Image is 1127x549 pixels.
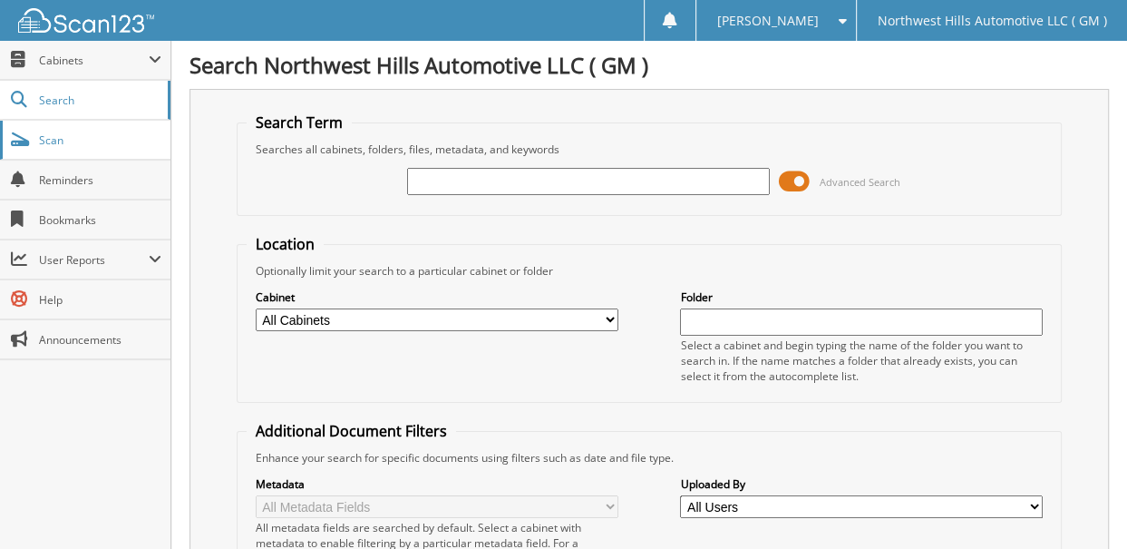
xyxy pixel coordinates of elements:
[18,8,154,33] img: scan123-logo-white.svg
[256,289,618,305] label: Cabinet
[247,234,324,254] legend: Location
[39,93,159,108] span: Search
[717,15,819,26] span: [PERSON_NAME]
[1036,462,1127,549] iframe: Chat Widget
[680,338,1043,384] div: Select a cabinet and begin typing the name of the folder you want to search in. If the name match...
[680,289,1043,305] label: Folder
[247,263,1053,279] div: Optionally limit your search to a particular cabinet or folder
[680,476,1043,492] label: Uploaded By
[247,450,1053,466] div: Enhance your search for specific documents using filters such as date and file type.
[39,252,149,268] span: User Reports
[189,50,1109,80] h1: Search Northwest Hills Automotive LLC ( GM )
[39,53,149,68] span: Cabinets
[247,142,1053,157] div: Searches all cabinets, folders, files, metadata, and keywords
[39,212,161,228] span: Bookmarks
[39,292,161,308] span: Help
[820,175,900,189] span: Advanced Search
[247,113,352,132] legend: Search Term
[39,132,161,148] span: Scan
[247,421,456,441] legend: Additional Document Filters
[39,172,161,188] span: Reminders
[39,332,161,348] span: Announcements
[256,476,618,492] label: Metadata
[878,15,1107,26] span: Northwest Hills Automotive LLC ( GM )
